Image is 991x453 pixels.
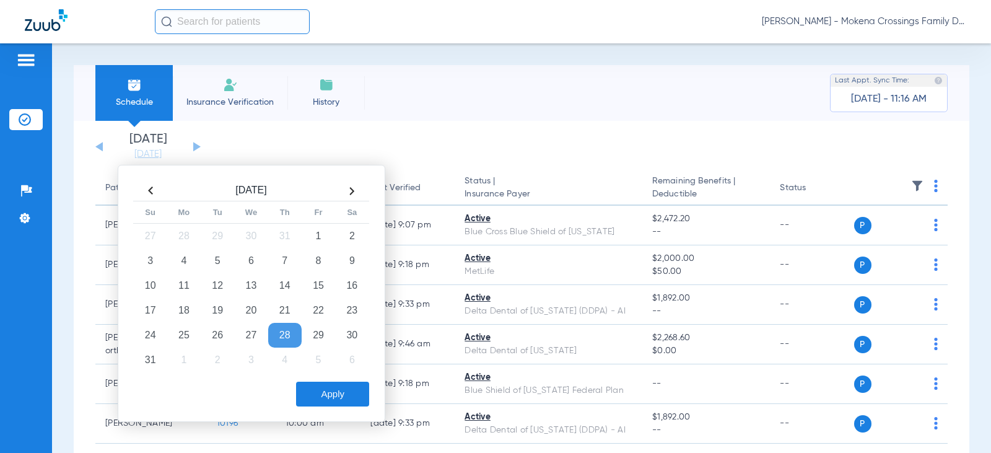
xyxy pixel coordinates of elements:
[854,336,871,353] span: P
[934,258,938,271] img: group-dot-blue.svg
[465,411,632,424] div: Active
[854,217,871,234] span: P
[161,16,172,27] img: Search Icon
[652,424,760,437] span: --
[770,245,853,285] td: --
[105,96,164,108] span: Schedule
[652,252,760,265] span: $2,000.00
[465,384,632,397] div: Blue Shield of [US_STATE] Federal Plan
[111,133,185,161] li: [DATE]
[934,338,938,350] img: group-dot-blue.svg
[167,181,335,201] th: [DATE]
[465,424,632,437] div: Delta Dental of [US_STATE] (DDPA) - AI
[652,305,760,318] span: --
[465,332,632,345] div: Active
[465,252,632,265] div: Active
[770,404,853,444] td: --
[770,206,853,245] td: --
[652,292,760,305] span: $1,892.00
[360,325,455,364] td: [DATE] 9:46 AM
[652,345,760,358] span: $0.00
[297,96,356,108] span: History
[465,305,632,318] div: Delta Dental of [US_STATE] (DDPA) - AI
[276,404,361,444] td: 10:00 AM
[934,180,938,192] img: group-dot-blue.svg
[854,257,871,274] span: P
[155,9,310,34] input: Search for patients
[934,76,943,85] img: last sync help info
[370,182,445,195] div: Last Verified
[465,265,632,278] div: MetLife
[642,171,770,206] th: Remaining Benefits |
[360,404,455,444] td: [DATE] 9:33 PM
[770,325,853,364] td: --
[455,171,642,206] th: Status |
[854,296,871,314] span: P
[854,415,871,433] span: P
[465,188,632,201] span: Insurance Payer
[465,371,632,384] div: Active
[182,96,278,108] span: Insurance Verification
[465,292,632,305] div: Active
[296,382,369,407] button: Apply
[770,285,853,325] td: --
[16,53,36,68] img: hamburger-icon
[854,376,871,393] span: P
[652,213,760,226] span: $2,472.20
[934,219,938,231] img: group-dot-blue.svg
[465,345,632,358] div: Delta Dental of [US_STATE]
[370,182,421,195] div: Last Verified
[95,404,207,444] td: [PERSON_NAME]
[465,226,632,239] div: Blue Cross Blue Shield of [US_STATE]
[105,182,197,195] div: Patient Name
[360,206,455,245] td: [DATE] 9:07 PM
[652,411,760,424] span: $1,892.00
[652,188,760,201] span: Deductible
[223,77,238,92] img: Manual Insurance Verification
[851,93,927,105] span: [DATE] - 11:16 AM
[835,74,909,87] span: Last Appt. Sync Time:
[652,379,661,388] span: --
[762,15,966,28] span: [PERSON_NAME] - Mokena Crossings Family Dental
[934,377,938,390] img: group-dot-blue.svg
[911,180,923,192] img: filter.svg
[652,265,760,278] span: $50.00
[770,364,853,404] td: --
[934,298,938,310] img: group-dot-blue.svg
[111,148,185,161] a: [DATE]
[360,245,455,285] td: [DATE] 9:18 PM
[105,182,160,195] div: Patient Name
[652,226,760,239] span: --
[652,332,760,345] span: $2,268.60
[319,77,334,92] img: History
[217,419,238,428] span: 10196
[465,213,632,226] div: Active
[770,171,853,206] th: Status
[127,77,142,92] img: Schedule
[360,364,455,404] td: [DATE] 9:18 PM
[25,9,68,31] img: Zuub Logo
[934,417,938,429] img: group-dot-blue.svg
[360,285,455,325] td: [DATE] 9:33 PM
